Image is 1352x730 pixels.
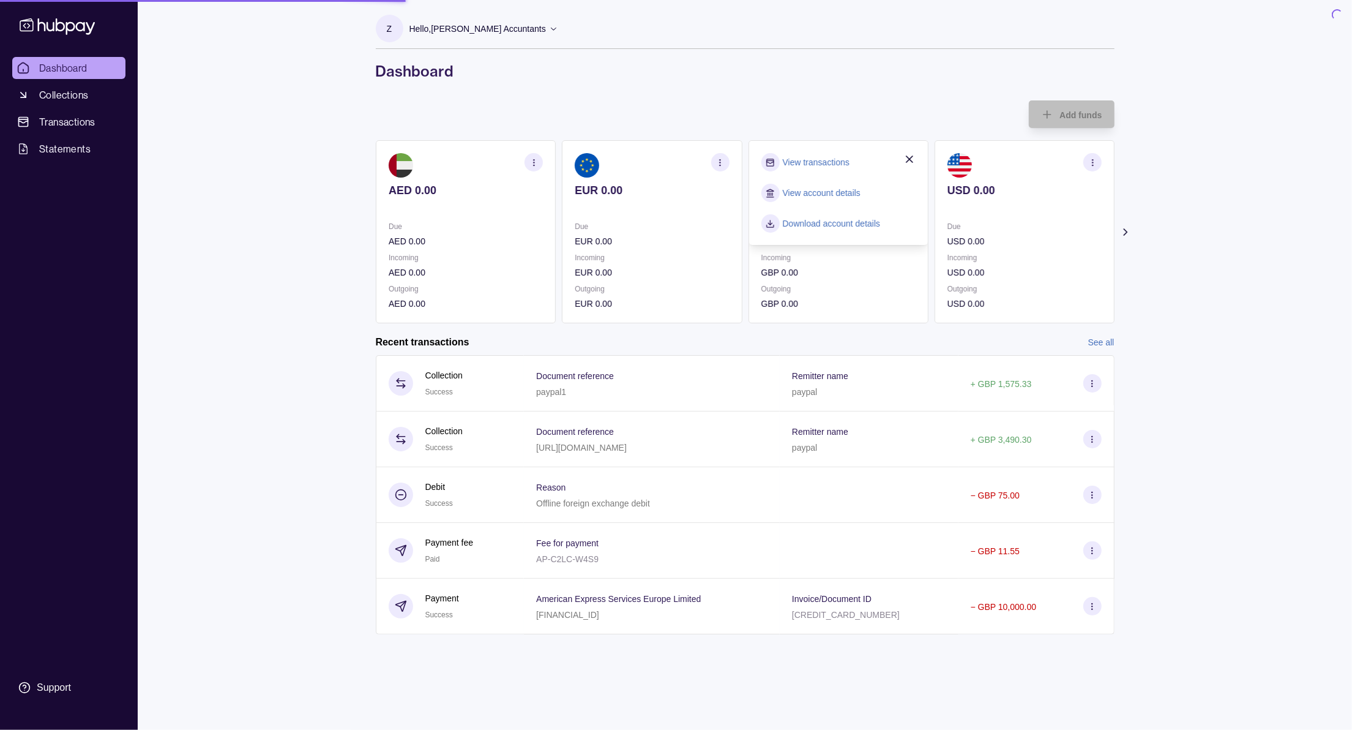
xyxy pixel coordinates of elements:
[389,153,413,178] img: ae
[536,371,614,381] p: Document reference
[39,88,88,102] span: Collections
[761,282,915,296] p: Outgoing
[425,369,463,382] p: Collection
[947,153,971,178] img: us
[425,592,459,605] p: Payment
[1029,100,1114,128] button: Add funds
[575,235,729,248] p: EUR 0.00
[782,217,880,230] a: Download account details
[425,388,453,396] span: Success
[792,371,848,381] p: Remitter name
[792,610,900,620] p: [CREDIT_CARD_NUMBER]
[536,483,566,492] p: Reason
[1088,336,1115,349] a: See all
[575,220,729,233] p: Due
[761,266,915,279] p: GBP 0.00
[971,491,1020,500] p: − GBP 75.00
[971,602,1037,612] p: − GBP 10,000.00
[389,235,543,248] p: AED 0.00
[971,435,1032,445] p: + GBP 3,490.30
[971,546,1020,556] p: − GBP 11.55
[947,251,1101,265] p: Incoming
[971,379,1032,389] p: + GBP 1,575.33
[425,499,453,508] span: Success
[12,138,125,160] a: Statements
[389,184,543,197] p: AED 0.00
[575,282,729,296] p: Outgoing
[389,266,543,279] p: AED 0.00
[782,156,849,169] a: View transactions
[575,297,729,310] p: EUR 0.00
[37,681,71,694] div: Support
[792,427,848,437] p: Remitter name
[39,115,95,129] span: Transactions
[12,675,125,701] a: Support
[12,111,125,133] a: Transactions
[536,538,599,548] p: Fee for payment
[947,297,1101,310] p: USD 0.00
[12,57,125,79] a: Dashboard
[792,594,872,604] p: Invoice/Document ID
[575,184,729,197] p: EUR 0.00
[536,554,599,564] p: AP-C2LC-W4S9
[536,387,566,397] p: paypal1
[409,22,546,36] p: Hello, [PERSON_NAME] Accuntants
[782,186,860,200] a: View account details
[536,499,650,508] p: Offline foreign exchange debit
[947,282,1101,296] p: Outgoing
[425,480,453,494] p: Debit
[536,427,614,437] p: Document reference
[947,220,1101,233] p: Due
[376,61,1115,81] h1: Dashboard
[389,282,543,296] p: Outgoing
[387,22,392,36] p: Z
[536,443,627,453] p: [URL][DOMAIN_NAME]
[947,266,1101,279] p: USD 0.00
[389,251,543,265] p: Incoming
[425,424,463,438] p: Collection
[792,387,817,397] p: paypal
[536,594,701,604] p: American Express Services Europe Limited
[376,336,469,349] h2: Recent transactions
[39,61,88,75] span: Dashboard
[39,141,91,156] span: Statements
[761,251,915,265] p: Incoming
[389,297,543,310] p: AED 0.00
[389,220,543,233] p: Due
[575,251,729,265] p: Incoming
[425,536,474,549] p: Payment fee
[425,443,453,452] span: Success
[575,266,729,279] p: EUR 0.00
[575,153,599,178] img: eu
[536,610,599,620] p: [FINANCIAL_ID]
[947,235,1101,248] p: USD 0.00
[792,443,817,453] p: paypal
[761,297,915,310] p: GBP 0.00
[1059,110,1102,120] span: Add funds
[12,84,125,106] a: Collections
[425,611,453,619] span: Success
[425,555,440,563] span: Paid
[947,184,1101,197] p: USD 0.00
